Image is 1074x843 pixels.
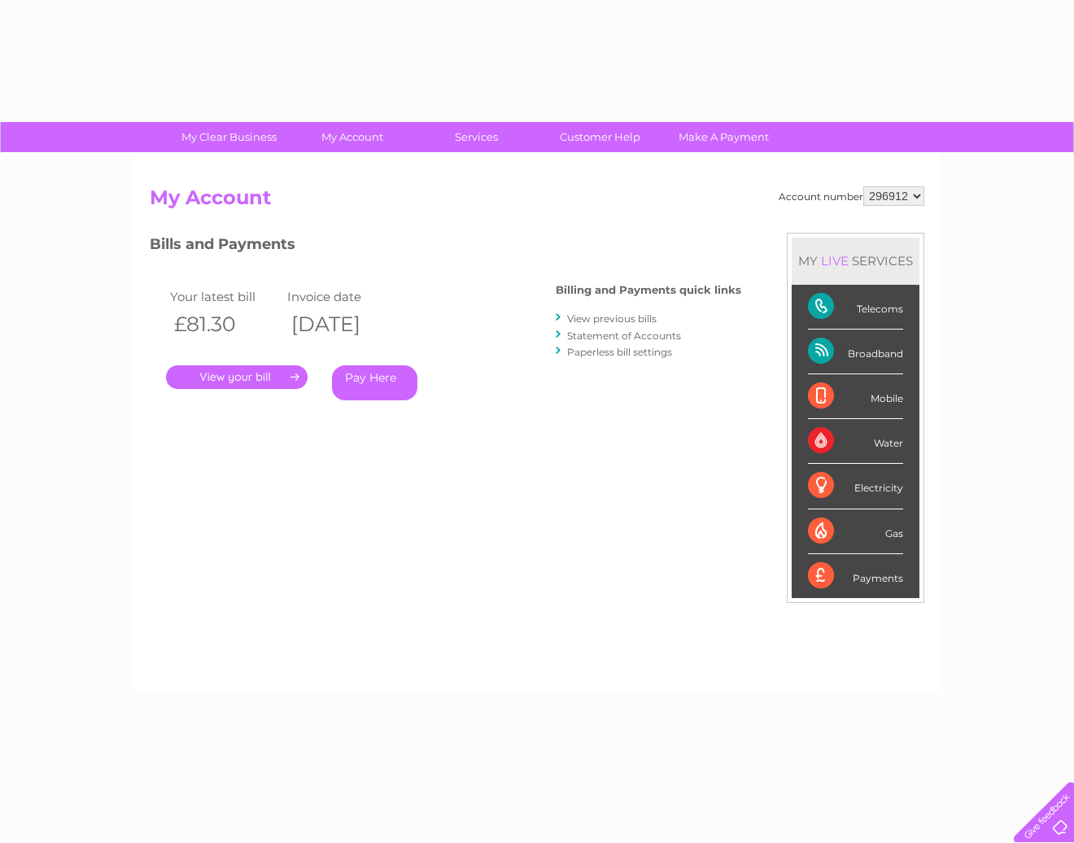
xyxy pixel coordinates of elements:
[556,284,741,296] h4: Billing and Payments quick links
[166,365,308,389] a: .
[808,285,903,330] div: Telecoms
[808,509,903,554] div: Gas
[166,286,283,308] td: Your latest bill
[779,186,924,206] div: Account number
[808,464,903,509] div: Electricity
[808,330,903,374] div: Broadband
[808,554,903,598] div: Payments
[150,186,924,217] h2: My Account
[150,233,741,261] h3: Bills and Payments
[283,286,400,308] td: Invoice date
[567,346,672,358] a: Paperless bill settings
[533,122,667,152] a: Customer Help
[162,122,296,152] a: My Clear Business
[166,308,283,341] th: £81.30
[567,330,681,342] a: Statement of Accounts
[283,308,400,341] th: [DATE]
[808,419,903,464] div: Water
[409,122,544,152] a: Services
[792,238,919,284] div: MY SERVICES
[286,122,420,152] a: My Account
[567,312,657,325] a: View previous bills
[332,365,417,400] a: Pay Here
[808,374,903,419] div: Mobile
[818,253,852,269] div: LIVE
[657,122,791,152] a: Make A Payment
